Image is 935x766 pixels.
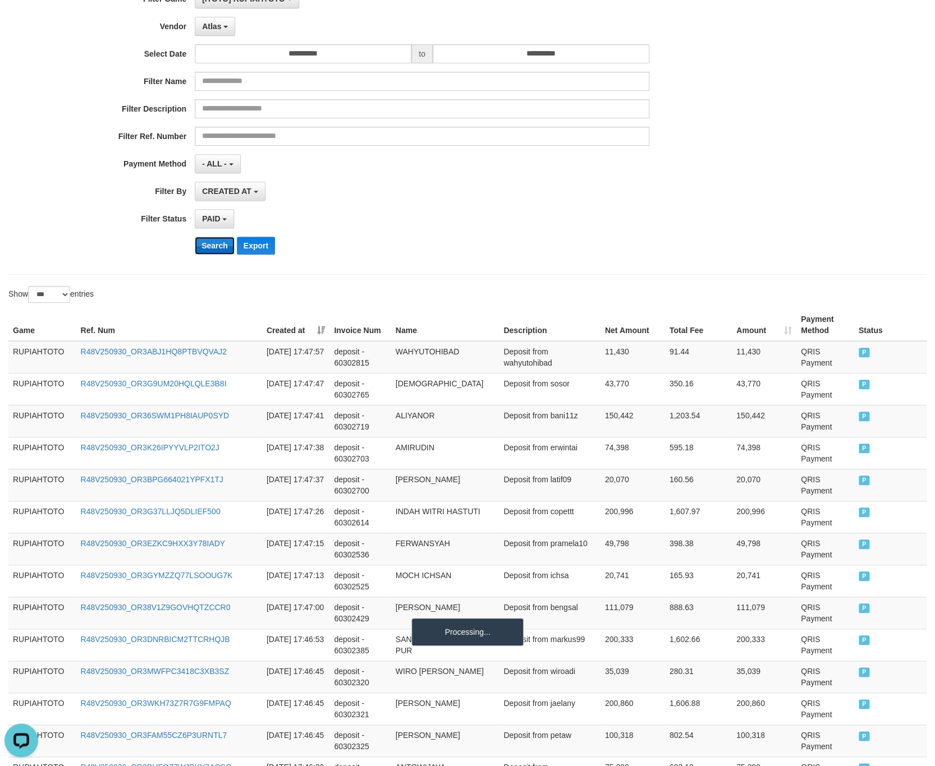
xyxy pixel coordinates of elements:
td: RUPIAHTOTO [8,469,76,501]
th: Description [499,309,600,341]
td: WIRO [PERSON_NAME] [391,661,499,693]
a: R48V250930_OR3MWFPC3418C3XB3SZ [81,667,230,676]
td: [DATE] 17:47:13 [262,565,330,597]
a: R48V250930_OR3ABJ1HQ8PTBVQVAJ2 [81,347,227,356]
a: R48V250930_OR3K26IPYYVLP2ITO2J [81,443,219,452]
td: [DATE] 17:46:45 [262,725,330,756]
td: 11,430 [601,341,665,373]
td: RUPIAHTOTO [8,629,76,661]
td: Deposit from wahyutohibad [499,341,600,373]
td: [PERSON_NAME] [391,597,499,629]
td: 100,318 [601,725,665,756]
td: [DEMOGRAPHIC_DATA] [391,373,499,405]
td: QRIS Payment [796,565,854,597]
td: Deposit from erwintai [499,437,600,469]
td: 91.44 [665,341,732,373]
td: 111,079 [601,597,665,629]
td: RUPIAHTOTO [8,693,76,725]
a: R48V250930_OR3G9UM20HQLQLE3B8I [81,379,227,388]
th: Net Amount [601,309,665,341]
td: 100,318 [732,725,796,756]
span: PAID [859,667,870,677]
td: RUPIAHTOTO [8,341,76,373]
td: 200,333 [601,629,665,661]
td: deposit - 60302815 [329,341,391,373]
td: ALIYANOR [391,405,499,437]
td: RUPIAHTOTO [8,405,76,437]
td: deposit - 60302385 [329,629,391,661]
td: [DATE] 17:47:26 [262,501,330,533]
td: FERWANSYAH [391,533,499,565]
td: QRIS Payment [796,693,854,725]
button: Search [195,237,235,255]
span: to [411,44,433,63]
td: 200,996 [601,501,665,533]
label: Show entries [8,286,94,303]
th: Payment Method [796,309,854,341]
td: QRIS Payment [796,629,854,661]
td: QRIS Payment [796,373,854,405]
td: 20,070 [732,469,796,501]
th: Game [8,309,76,341]
td: Deposit from bani11z [499,405,600,437]
td: [DATE] 17:46:45 [262,693,330,725]
td: deposit - 60302525 [329,565,391,597]
span: PAID [859,731,870,741]
a: R48V250930_OR3FAM55CZ6P3URNTL7 [81,731,227,740]
a: R48V250930_OR3WKH73Z7R7G9FMPAQ [81,699,231,708]
td: 150,442 [732,405,796,437]
td: 200,996 [732,501,796,533]
td: QRIS Payment [796,533,854,565]
td: QRIS Payment [796,437,854,469]
td: Deposit from petaw [499,725,600,756]
a: R48V250930_OR3GYMZZQ77LSOOUG7K [81,571,233,580]
td: 280.31 [665,661,732,693]
td: Deposit from markus99 [499,629,600,661]
td: Deposit from sosor [499,373,600,405]
td: QRIS Payment [796,405,854,437]
td: [DATE] 17:47:57 [262,341,330,373]
td: QRIS Payment [796,661,854,693]
td: [PERSON_NAME] [391,469,499,501]
span: PAID [859,348,870,357]
span: PAID [859,444,870,453]
td: Deposit from wiroadi [499,661,600,693]
td: 1,607.97 [665,501,732,533]
td: 43,770 [601,373,665,405]
span: PAID [859,635,870,645]
span: PAID [859,412,870,421]
button: Export [237,237,275,255]
td: deposit - 60302321 [329,693,391,725]
td: 398.38 [665,533,732,565]
td: [DATE] 17:47:41 [262,405,330,437]
td: INDAH WITRI HASTUTI [391,501,499,533]
td: 111,079 [732,597,796,629]
td: 1,606.88 [665,693,732,725]
td: 200,860 [601,693,665,725]
td: [PERSON_NAME] [391,693,499,725]
td: 200,860 [732,693,796,725]
a: R48V250930_OR3G37LLJQ5DLIEF500 [81,507,221,516]
td: 49,798 [732,533,796,565]
span: PAID [859,476,870,485]
td: 74,398 [732,437,796,469]
button: Atlas [195,17,235,36]
td: 802.54 [665,725,732,756]
td: RUPIAHTOTO [8,597,76,629]
span: CREATED AT [202,187,251,196]
td: [DATE] 17:46:53 [262,629,330,661]
td: QRIS Payment [796,501,854,533]
td: 74,398 [601,437,665,469]
td: 1,203.54 [665,405,732,437]
td: 350.16 [665,373,732,405]
td: 200,333 [732,629,796,661]
td: deposit - 60302614 [329,501,391,533]
td: Deposit from copettt [499,501,600,533]
a: R48V250930_OR38V1Z9GOVHQTZCCR0 [81,603,231,612]
a: R48V250930_OR3EZKC9HXX3Y78IADY [81,539,226,548]
td: 35,039 [732,661,796,693]
td: [DATE] 17:46:45 [262,661,330,693]
select: Showentries [28,286,70,303]
th: Created at: activate to sort column ascending [262,309,330,341]
th: Name [391,309,499,341]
